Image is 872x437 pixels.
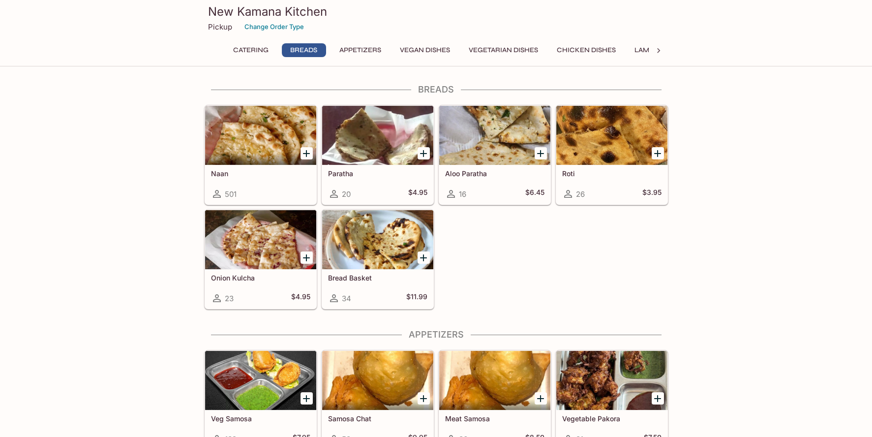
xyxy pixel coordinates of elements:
span: 16 [459,189,466,199]
span: 501 [225,189,237,199]
h5: Samosa Chat [328,414,427,423]
div: Aloo Paratha [439,106,550,165]
button: Add Vegetable Pakora [652,392,664,405]
h5: Vegetable Pakora [562,414,662,423]
button: Add Onion Kulcha [301,251,313,264]
h5: Roti [562,169,662,178]
div: Naan [205,106,316,165]
span: 20 [342,189,351,199]
button: Add Paratha [418,147,430,159]
h5: Meat Samosa [445,414,544,423]
button: Lamb Dishes [629,43,685,57]
div: Samosa Chat [322,351,433,410]
div: Meat Samosa [439,351,550,410]
a: Naan501 [205,105,317,205]
div: Paratha [322,106,433,165]
span: 23 [225,294,234,303]
h5: $6.45 [525,188,544,200]
h5: Bread Basket [328,274,427,282]
button: Add Naan [301,147,313,159]
button: Add Aloo Paratha [535,147,547,159]
div: Onion Kulcha [205,210,316,269]
h5: Paratha [328,169,427,178]
a: Paratha20$4.95 [322,105,434,205]
button: Appetizers [334,43,387,57]
button: Change Order Type [240,19,308,34]
h5: $11.99 [406,292,427,304]
a: Roti26$3.95 [556,105,668,205]
button: Vegan Dishes [394,43,455,57]
div: Vegetable Pakora [556,351,667,410]
a: Onion Kulcha23$4.95 [205,210,317,309]
p: Pickup [208,22,232,31]
h4: Breads [204,84,668,95]
h5: Naan [211,169,310,178]
div: Bread Basket [322,210,433,269]
button: Add Roti [652,147,664,159]
a: Bread Basket34$11.99 [322,210,434,309]
h3: New Kamana Kitchen [208,4,664,19]
h5: $4.95 [291,292,310,304]
button: Add Meat Samosa [535,392,547,405]
button: Add Samosa Chat [418,392,430,405]
button: Add Bread Basket [418,251,430,264]
button: Vegetarian Dishes [463,43,543,57]
h5: Onion Kulcha [211,274,310,282]
h5: Veg Samosa [211,414,310,423]
div: Roti [556,106,667,165]
a: Aloo Paratha16$6.45 [439,105,551,205]
h5: $3.95 [642,188,662,200]
button: Breads [282,43,326,57]
button: Add Veg Samosa [301,392,313,405]
div: Veg Samosa [205,351,316,410]
button: Chicken Dishes [551,43,621,57]
h4: Appetizers [204,329,668,340]
span: 26 [576,189,585,199]
h5: Aloo Paratha [445,169,544,178]
span: 34 [342,294,351,303]
button: Catering [228,43,274,57]
h5: $4.95 [408,188,427,200]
